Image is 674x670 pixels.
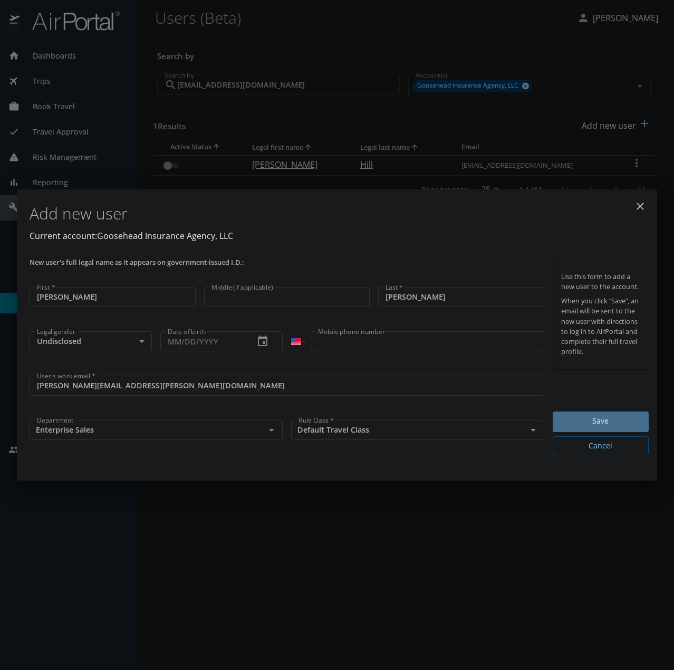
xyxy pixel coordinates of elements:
[561,439,640,453] span: Cancel
[160,331,246,351] input: MM/DD/YYYY
[526,423,541,437] button: Open
[561,415,640,428] span: Save
[30,331,152,351] div: Undisclosed
[561,296,640,357] p: When you click “Save”, an email will be sent to the new user with directions to log in to AirPort...
[30,229,649,242] p: Current account: Goosehead Insurance Agency, LLC
[628,194,653,219] button: close
[30,259,544,266] p: New user's full legal name as it appears on government-issued I.D.:
[264,423,279,437] button: Open
[553,436,649,456] button: Cancel
[561,272,640,292] p: Use this form to add a new user to the account.
[30,198,649,229] h1: Add new user
[553,411,649,432] button: Save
